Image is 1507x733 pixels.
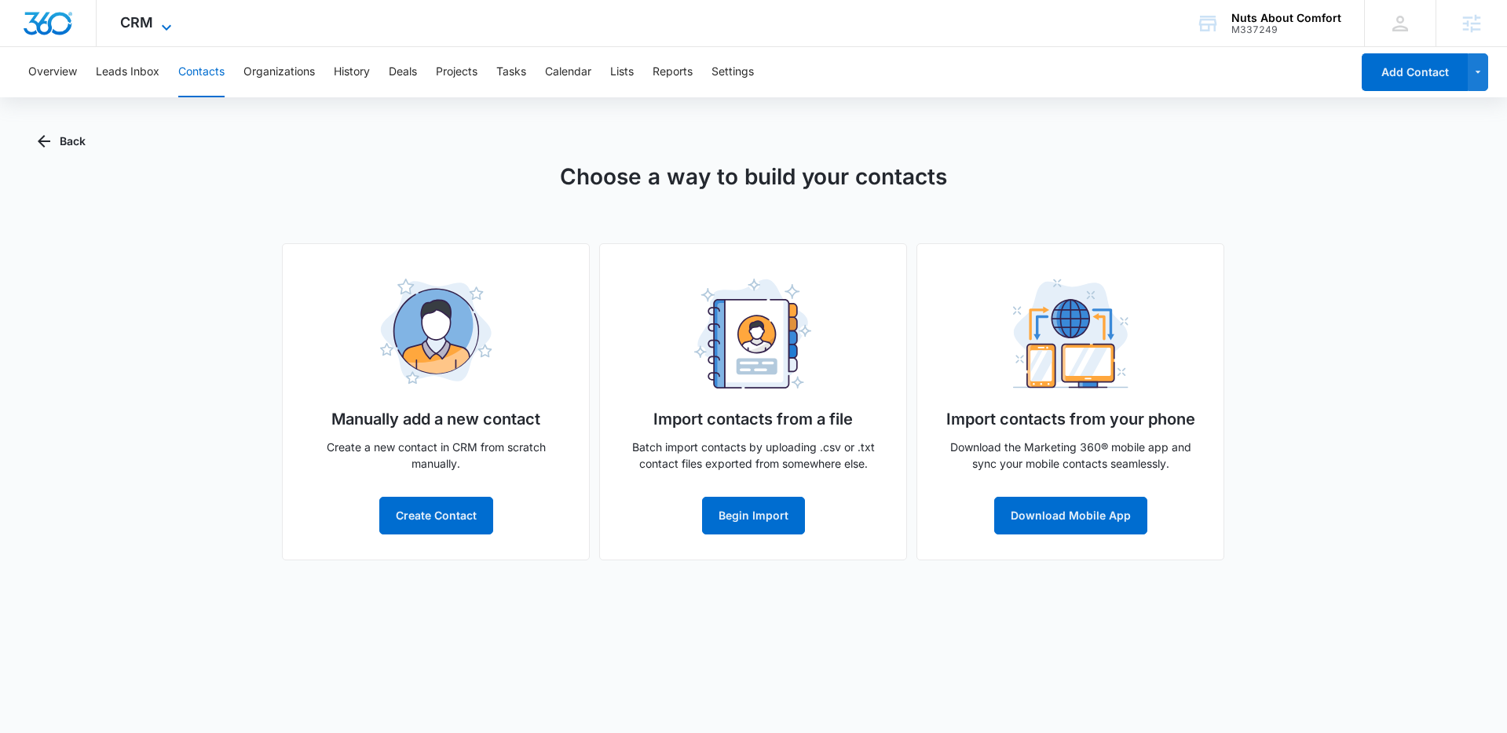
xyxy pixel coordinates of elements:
p: Create a new contact in CRM from scratch manually. [308,439,564,472]
h5: Manually add a new contact [331,407,540,431]
button: Begin Import [702,497,805,534]
button: Add Contact [1362,53,1468,91]
button: Projects [436,47,477,97]
h5: Import contacts from a file [653,407,853,431]
button: Download Mobile App [994,497,1147,534]
button: Leads Inbox [96,47,159,97]
button: Organizations [243,47,315,97]
span: CRM [120,14,153,31]
button: Lists [610,47,634,97]
button: Overview [28,47,77,97]
div: account name [1231,12,1341,24]
h1: Choose a way to build your contacts [560,160,947,193]
button: Tasks [496,47,526,97]
button: History [334,47,370,97]
div: account id [1231,24,1341,35]
p: Download the Marketing 360® mobile app and sync your mobile contacts seamlessly. [942,439,1198,472]
button: Settings [711,47,754,97]
button: Reports [653,47,693,97]
button: Deals [389,47,417,97]
h5: Import contacts from your phone [946,407,1195,431]
button: Create Contact [379,497,493,534]
button: Back [38,122,86,160]
button: Calendar [545,47,591,97]
button: Contacts [178,47,225,97]
p: Batch import contacts by uploading .csv or .txt contact files exported from somewhere else. [625,439,881,472]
